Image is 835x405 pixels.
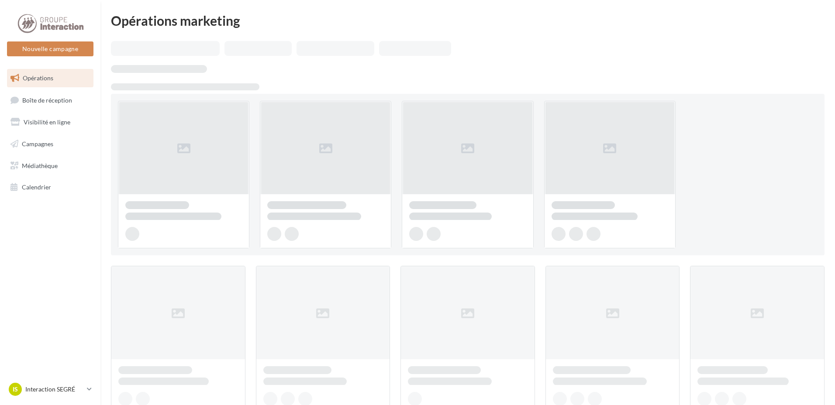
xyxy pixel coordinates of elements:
span: Visibilité en ligne [24,118,70,126]
a: Visibilité en ligne [5,113,95,131]
p: Interaction SEGRÉ [25,385,83,394]
div: Opérations marketing [111,14,825,27]
a: IS Interaction SEGRÉ [7,381,93,398]
span: Boîte de réception [22,96,72,103]
span: Médiathèque [22,161,58,169]
a: Médiathèque [5,157,95,175]
a: Boîte de réception [5,91,95,110]
button: Nouvelle campagne [7,41,93,56]
span: Opérations [23,74,53,82]
span: Campagnes [22,140,53,148]
a: Opérations [5,69,95,87]
a: Campagnes [5,135,95,153]
span: IS [13,385,18,394]
span: Calendrier [22,183,51,191]
a: Calendrier [5,178,95,196]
